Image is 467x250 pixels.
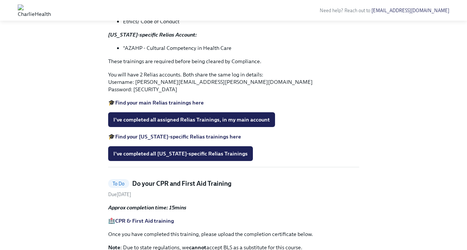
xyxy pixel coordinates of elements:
[108,71,359,93] p: You will have 2 Relias accounts. Both share the same log in details: Username: [PERSON_NAME][EMAI...
[115,218,174,224] a: CPR & First Aid training
[108,181,129,186] span: To Do
[108,217,359,225] p: 🏥
[113,150,248,157] span: I've completed all [US_STATE]-specific Relias Trainings
[108,146,253,161] button: I've completed all [US_STATE]-specific Relias Trainings
[108,112,275,127] button: I've completed all assigned Relias Trainings, in my main account
[113,116,270,123] span: I've completed all assigned Relias Trainings, in my main account
[108,31,197,38] strong: [US_STATE]-specific Relias Account:
[18,4,51,16] img: CharlieHealth
[108,133,359,140] p: 🎓
[108,192,131,197] span: Friday, October 3rd 2025, 8:00 am
[108,99,359,106] p: 🎓
[115,99,204,106] a: Find your main Relias trainings here
[108,179,359,198] a: To DoDo your CPR and First Aid TrainingDue[DATE]
[123,18,359,25] li: Ethics/ Code of Conduct
[115,133,241,140] a: Find your [US_STATE]-specific Relias trainings here
[123,44,359,52] li: *AZAHP - Cultural Competency in Health Care
[371,8,449,13] a: [EMAIL_ADDRESS][DOMAIN_NAME]
[108,204,186,211] strong: Approx completion time: 15mins
[108,58,359,65] p: These trainings are required before being cleared by Compliance.
[132,179,231,188] h5: Do your CPR and First Aid Training
[108,230,359,238] p: Once you have completed this training, please upload the completion certificate below.
[320,8,449,13] span: Need help? Reach out to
